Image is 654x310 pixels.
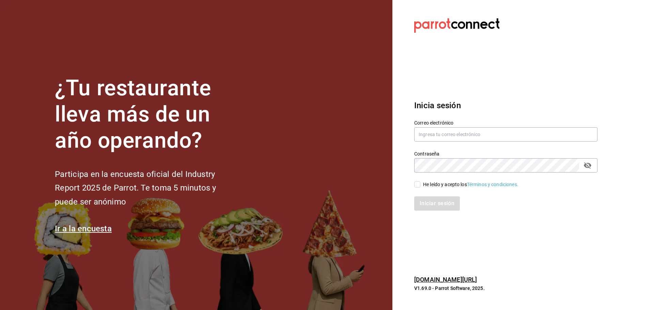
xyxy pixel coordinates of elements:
label: Contraseña [414,151,597,156]
h1: ¿Tu restaurante lleva más de un año operando? [55,75,239,153]
a: Ir a la encuesta [55,224,112,233]
button: passwordField [582,160,593,171]
a: Términos y condiciones. [467,182,518,187]
p: V1.69.0 - Parrot Software, 2025. [414,285,597,292]
h3: Inicia sesión [414,99,597,112]
label: Correo electrónico [414,120,597,125]
div: He leído y acepto los [423,181,518,188]
input: Ingresa tu correo electrónico [414,127,597,142]
h2: Participa en la encuesta oficial del Industry Report 2025 de Parrot. Te toma 5 minutos y puede se... [55,167,239,209]
a: [DOMAIN_NAME][URL] [414,276,477,283]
